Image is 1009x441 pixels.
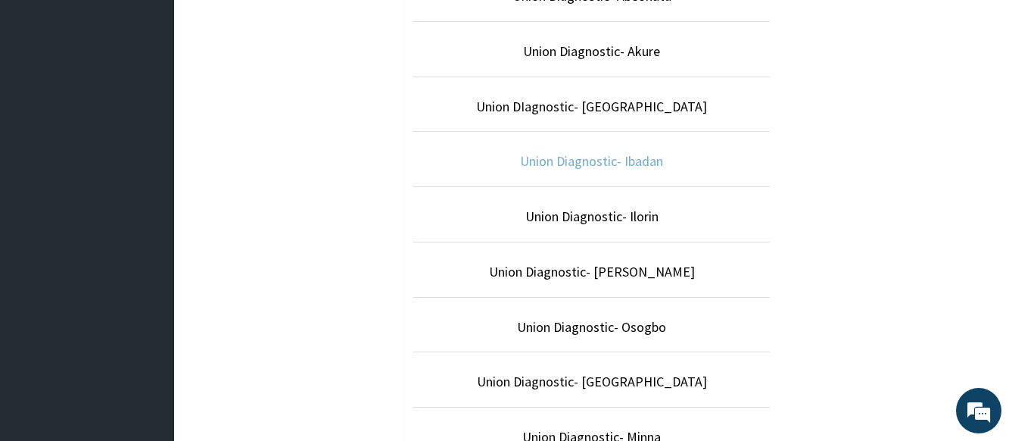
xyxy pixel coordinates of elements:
[476,98,707,115] a: Union DIagnostic- [GEOGRAPHIC_DATA]
[523,42,660,60] a: Union Diagnostic- Akure
[477,373,707,390] a: Union Diagnostic- [GEOGRAPHIC_DATA]
[525,208,659,225] a: Union Diagnostic- Ilorin
[520,152,663,170] a: Union Diagnostic- Ibadan
[489,263,695,280] a: Union Diagnostic- [PERSON_NAME]
[517,318,666,336] a: Union Diagnostic- Osogbo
